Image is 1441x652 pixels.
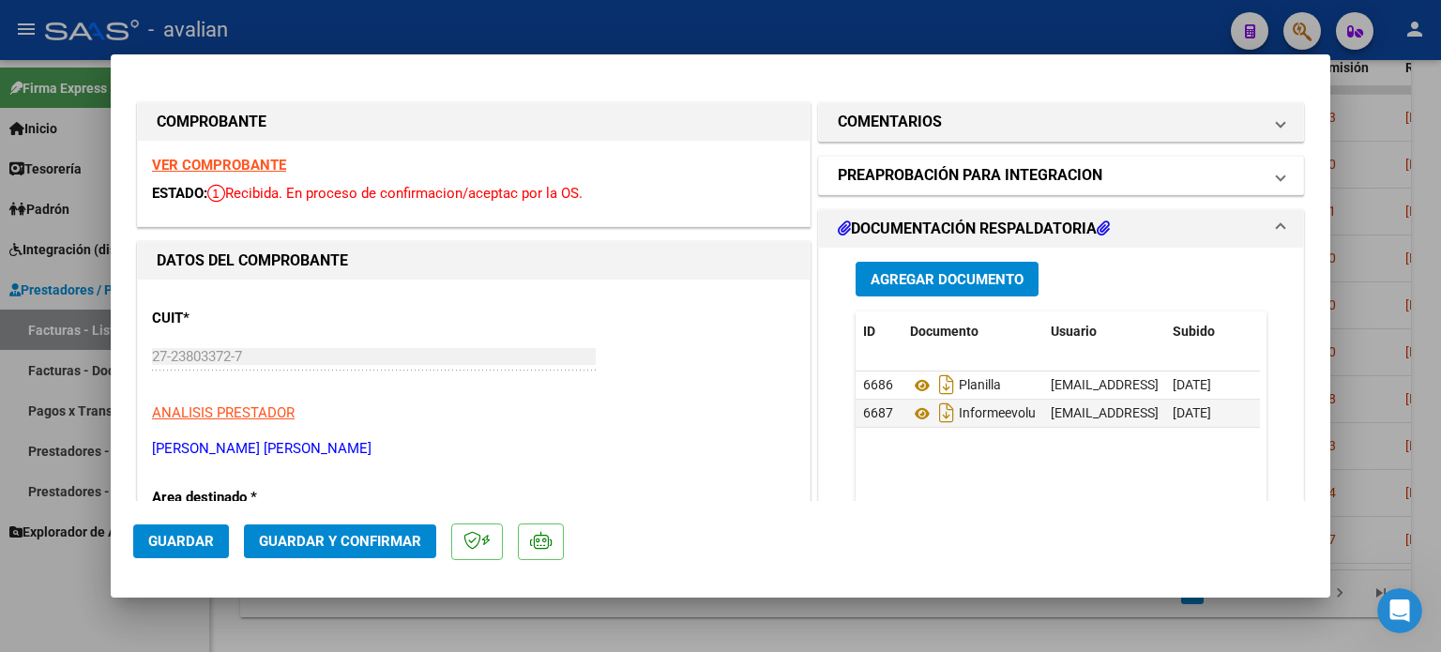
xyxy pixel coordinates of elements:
button: Guardar [133,524,229,558]
span: ESTADO: [152,185,207,202]
span: ID [863,324,875,339]
i: Descargar documento [934,398,959,428]
iframe: Intercom live chat [1377,588,1422,633]
button: Agregar Documento [856,262,1039,296]
span: [EMAIL_ADDRESS][DOMAIN_NAME] - [PERSON_NAME] [1051,377,1369,392]
mat-expansion-panel-header: COMENTARIOS [819,103,1303,141]
datatable-header-cell: Documento [903,311,1043,352]
a: VER COMPROBANTE [152,157,286,174]
span: Recibida. En proceso de confirmacion/aceptac por la OS. [207,185,583,202]
mat-expansion-panel-header: DOCUMENTACIÓN RESPALDATORIA [819,210,1303,248]
span: 6686 [863,377,893,392]
h1: COMENTARIOS [838,111,942,133]
datatable-header-cell: Subido [1165,311,1259,352]
span: Guardar [148,533,214,550]
i: Descargar documento [934,370,959,400]
span: Subido [1173,324,1215,339]
button: Guardar y Confirmar [244,524,436,558]
span: Informeevolutivo [910,406,1057,421]
datatable-header-cell: ID [856,311,903,352]
span: [DATE] [1173,377,1211,392]
p: CUIT [152,308,345,329]
span: Planilla [910,378,1001,393]
div: DOCUMENTACIÓN RESPALDATORIA [819,248,1303,637]
p: [PERSON_NAME] [PERSON_NAME] [152,438,796,460]
span: Guardar y Confirmar [259,533,421,550]
span: Agregar Documento [871,271,1024,288]
span: Documento [910,324,978,339]
h1: PREAPROBACIÓN PARA INTEGRACION [838,164,1102,187]
p: Area destinado * [152,487,345,508]
datatable-header-cell: Acción [1259,311,1353,352]
span: [EMAIL_ADDRESS][DOMAIN_NAME] - [PERSON_NAME] [1051,405,1369,420]
strong: COMPROBANTE [157,113,266,130]
h1: DOCUMENTACIÓN RESPALDATORIA [838,218,1110,240]
strong: DATOS DEL COMPROBANTE [157,251,348,269]
span: [DATE] [1173,405,1211,420]
span: ANALISIS PRESTADOR [152,404,295,421]
datatable-header-cell: Usuario [1043,311,1165,352]
mat-expansion-panel-header: PREAPROBACIÓN PARA INTEGRACION [819,157,1303,194]
span: Usuario [1051,324,1097,339]
span: 6687 [863,405,893,420]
